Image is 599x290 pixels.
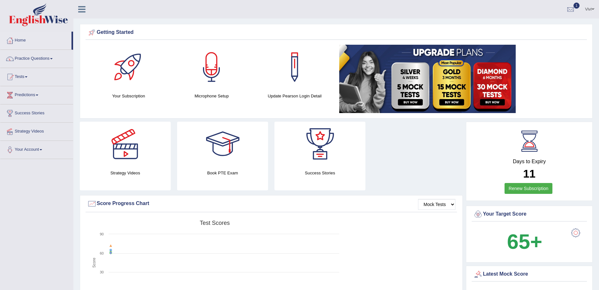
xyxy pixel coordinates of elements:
[0,68,73,84] a: Tests
[523,167,535,180] b: 11
[0,104,73,120] a: Success Stories
[80,170,171,176] h4: Strategy Videos
[0,86,73,102] a: Predictions
[573,3,580,9] span: 1
[256,93,333,99] h4: Update Pearson Login Detail
[90,93,167,99] h4: Your Subscription
[0,50,73,66] a: Practice Questions
[0,141,73,157] a: Your Account
[200,220,230,226] tspan: Test scores
[274,170,365,176] h4: Success Stories
[92,258,96,268] tspan: Score
[100,251,104,255] text: 60
[473,159,585,164] h4: Days to Expiry
[100,232,104,236] text: 90
[87,28,585,37] div: Getting Started
[0,123,73,139] a: Strategy Videos
[87,199,455,209] div: Score Progress Chart
[0,32,71,48] a: Home
[173,93,250,99] h4: Microphone Setup
[507,230,542,253] b: 65+
[473,210,585,219] div: Your Target Score
[177,170,268,176] h4: Book PTE Exam
[339,45,516,113] img: small5.jpg
[100,270,104,274] text: 30
[473,270,585,279] div: Latest Mock Score
[505,183,553,194] a: Renew Subscription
